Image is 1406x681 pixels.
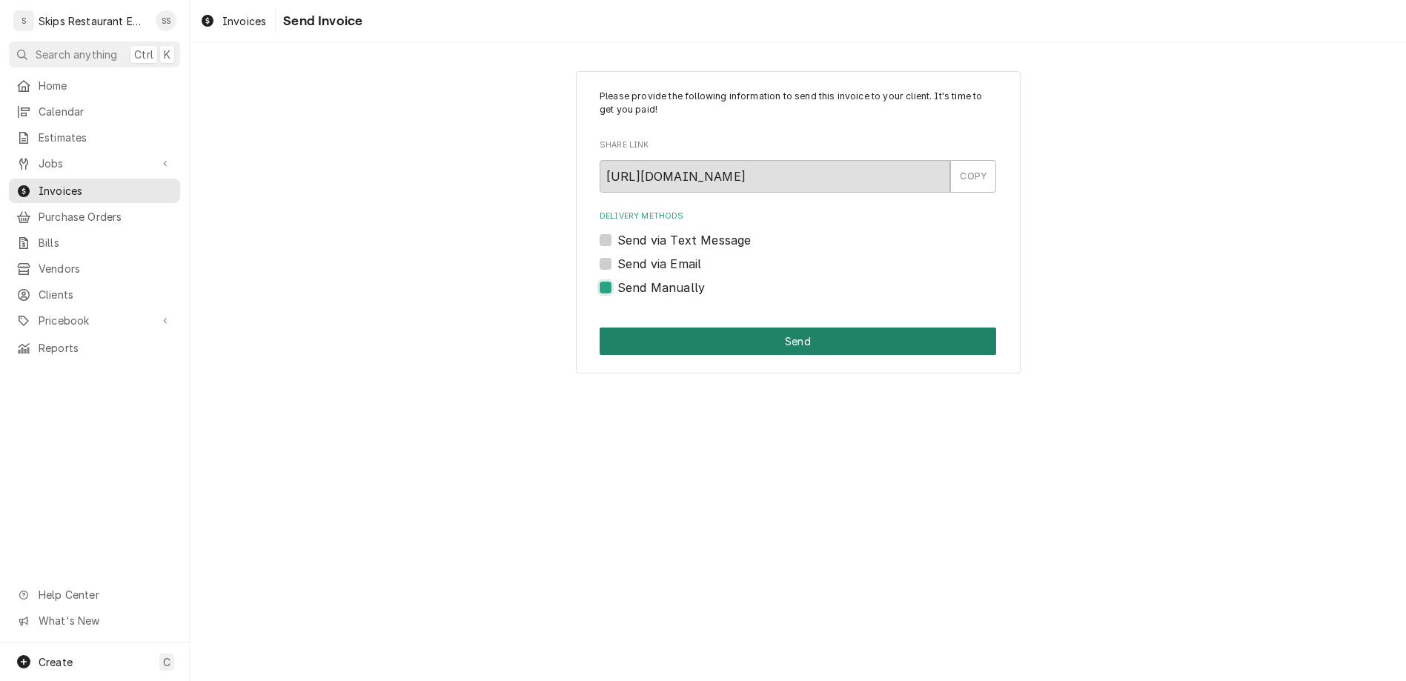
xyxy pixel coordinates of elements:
span: Vendors [39,261,173,276]
span: Clients [39,287,173,302]
a: Go to Help Center [9,582,180,607]
span: Calendar [39,104,173,119]
span: Home [39,78,173,93]
a: Clients [9,282,180,307]
div: Share Link [600,139,996,192]
span: Invoices [39,183,173,199]
label: Send via Text Message [617,231,751,249]
span: Invoices [222,13,266,29]
a: Bills [9,230,180,255]
a: Reports [9,336,180,360]
button: Send [600,328,996,355]
button: Search anythingCtrlK [9,41,180,67]
a: Estimates [9,125,180,150]
a: Home [9,73,180,98]
span: Ctrl [134,47,153,62]
div: S [13,10,34,31]
span: Jobs [39,156,150,171]
div: Shan Skipper's Avatar [156,10,176,31]
span: Bills [39,235,173,250]
label: Send via Email [617,255,701,273]
span: K [164,47,170,62]
a: Go to What's New [9,608,180,633]
div: Invoice Send [576,71,1021,374]
div: Skips Restaurant Equipment [39,13,147,29]
a: Calendar [9,99,180,124]
div: SS [156,10,176,31]
span: Help Center [39,587,171,602]
label: Delivery Methods [600,210,996,222]
span: What's New [39,613,171,628]
div: Invoice Send Form [600,90,996,296]
span: Estimates [39,130,173,145]
button: COPY [950,160,996,193]
div: Delivery Methods [600,210,996,296]
p: Please provide the following information to send this invoice to your client. It's time to get yo... [600,90,996,117]
span: Create [39,656,73,668]
a: Go to Jobs [9,151,180,176]
span: Pricebook [39,313,150,328]
a: Invoices [9,179,180,203]
div: Button Group Row [600,328,996,355]
span: C [163,654,170,670]
label: Share Link [600,139,996,151]
div: Button Group [600,328,996,355]
span: Purchase Orders [39,209,173,225]
span: Reports [39,340,173,356]
a: Go to Pricebook [9,308,180,333]
label: Send Manually [617,279,705,296]
a: Vendors [9,256,180,281]
a: Invoices [194,9,272,33]
a: Purchase Orders [9,205,180,229]
span: Search anything [36,47,117,62]
span: Send Invoice [279,11,362,31]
